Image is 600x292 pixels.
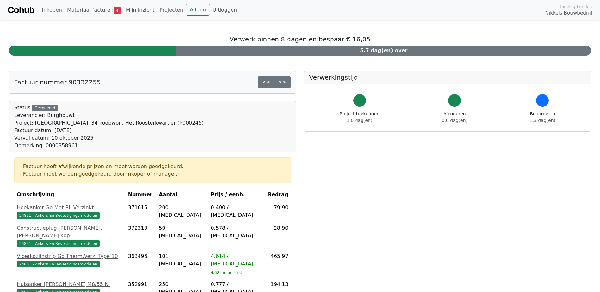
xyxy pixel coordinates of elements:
div: Afcoderen [442,111,467,124]
h5: Verwerk binnen 8 dagen en bespaar € 16,05 [9,35,591,43]
td: 363496 [126,250,156,278]
span: Nikkels Bouwbedrijf [545,9,592,17]
h5: Verwerkingstijd [309,74,586,81]
div: Verval datum: 10 oktober 2025 [14,134,204,142]
div: - Factuur heeft afwijkende prijzen en moet worden goedgekeurd. [20,163,286,170]
td: 79.90 [265,201,291,222]
span: 1.0 dag(en) [347,118,372,123]
a: Materiaal facturen4 [65,4,123,16]
div: Status: [14,104,204,149]
div: Constructieplug [PERSON_NAME]. [PERSON_NAME].Kop [17,224,123,240]
a: >> [274,76,291,88]
a: Projecten [157,4,186,16]
a: << [258,76,275,88]
th: Omschrijving [14,188,126,201]
a: Constructieplug [PERSON_NAME]. [PERSON_NAME].Kop24851 - Ankers En Bevestigingsmiddelen [17,224,123,247]
div: 5.7 dag(en) over [176,46,591,56]
div: Project: [GEOGRAPHIC_DATA], 34 koopwon. Het Roosterkwartier (P000245) [14,119,204,127]
div: 4.614 / [MEDICAL_DATA] [211,252,262,268]
span: 24851 - Ankers En Bevestigingsmiddelen [17,261,100,267]
a: Hoekanker Gb Met Ril Verzinkt24851 - Ankers En Bevestigingsmiddelen [17,204,123,219]
th: Prijs / eenh. [208,188,265,201]
td: 28.90 [265,222,291,250]
div: 0.578 / [MEDICAL_DATA] [211,224,262,240]
span: 0.0 dag(en) [442,118,467,123]
div: 50 [MEDICAL_DATA] [159,224,206,240]
th: Nummer [126,188,156,201]
h5: Factuur nummer 90332255 [14,78,101,86]
div: 200 [MEDICAL_DATA] [159,204,206,219]
div: Hulsanker [PERSON_NAME] M8/55 Nl [17,281,123,288]
th: Aantal [156,188,208,201]
div: Leverancier: Burghouwt [14,112,204,119]
div: Gecodeerd [32,105,58,111]
a: Cohub [8,3,34,18]
sub: 4.620 in prijslijst [211,271,242,275]
a: Uitloggen [210,4,239,16]
td: 371615 [126,201,156,222]
span: 4 [114,7,121,14]
div: Factuur datum: [DATE] [14,127,204,134]
div: 101 [MEDICAL_DATA] [159,252,206,268]
a: Vloerkozijnstrip Gb Therm.Verz. Type 1024851 - Ankers En Bevestigingsmiddelen [17,252,123,268]
a: Inkopen [39,4,64,16]
div: Hoekanker Gb Met Ril Verzinkt [17,204,123,211]
div: Opmerking: 0000358961 [14,142,204,149]
span: 24851 - Ankers En Bevestigingsmiddelen [17,212,100,219]
div: - Factuur moet worden goedgekeurd door inkoper of manager. [20,170,286,178]
div: 0.400 / [MEDICAL_DATA] [211,204,262,219]
div: Beoordelen [530,111,555,124]
a: Admin [186,4,210,16]
div: Vloerkozijnstrip Gb Therm.Verz. Type 10 [17,252,123,260]
td: 372310 [126,222,156,250]
span: Ingelogd onder: [560,3,592,9]
div: Project toekennen [340,111,380,124]
a: Mijn inzicht [123,4,157,16]
th: Bedrag [265,188,291,201]
span: 24851 - Ankers En Bevestigingsmiddelen [17,240,100,247]
span: 1.3 dag(en) [530,118,555,123]
td: 465.97 [265,250,291,278]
